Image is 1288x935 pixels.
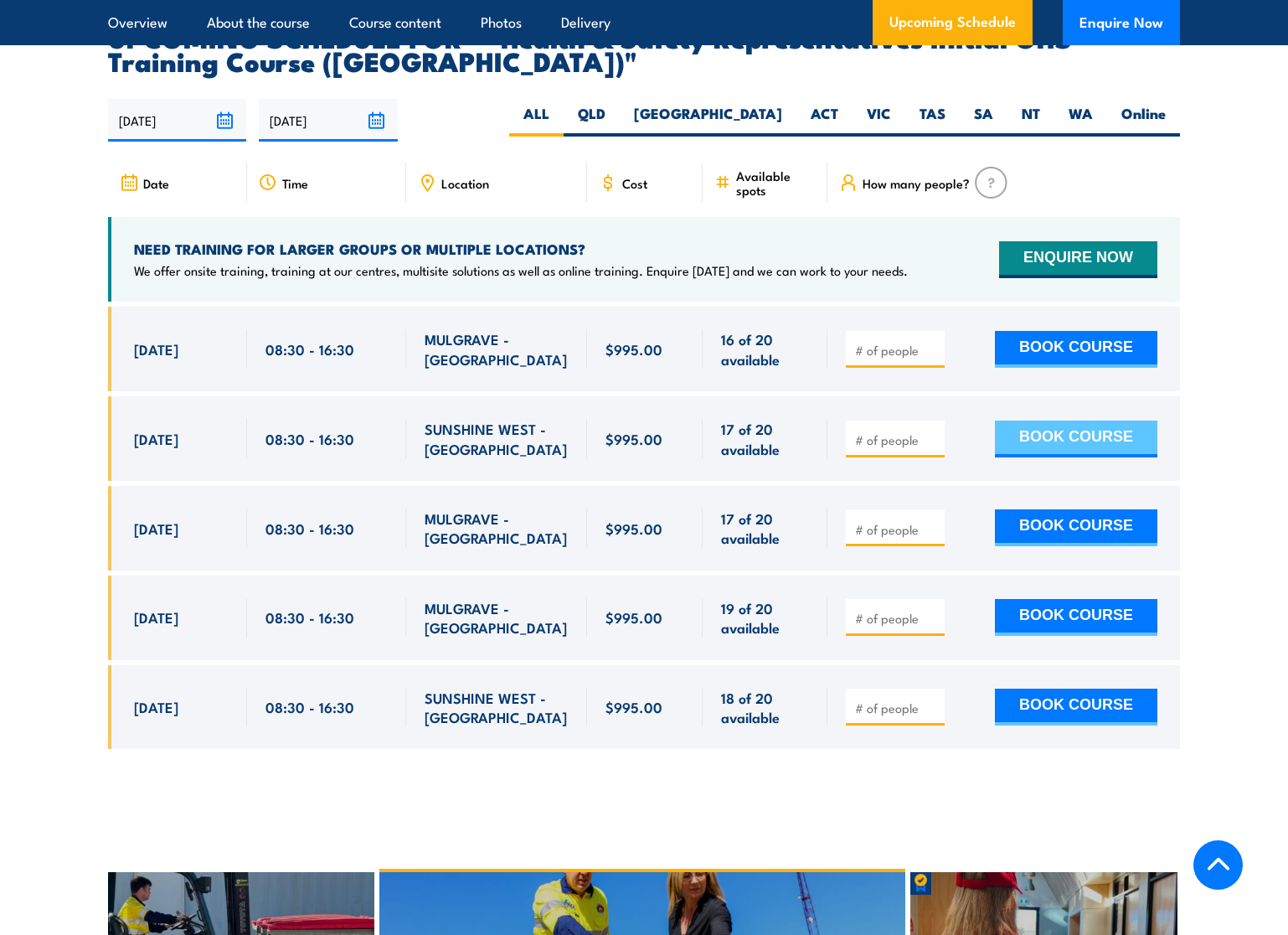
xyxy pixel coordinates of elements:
label: TAS [905,104,960,137]
h2: UPCOMING SCHEDULE FOR - "Health & Safety Representatives Initial OHS Training Course ([GEOGRAPHIC... [108,25,1180,72]
label: ACT [796,104,853,137]
span: MULGRAVE - [GEOGRAPHIC_DATA] [425,329,569,369]
button: BOOK COURSE [995,689,1157,726]
span: 17 of 20 available [721,419,809,458]
span: How many people? [863,176,970,190]
input: # of people [855,700,939,716]
span: 08:30 - 16:30 [265,429,354,448]
input: # of people [855,610,939,627]
span: Cost [622,176,647,190]
label: Online [1107,104,1180,137]
span: [DATE] [134,607,178,627]
input: # of people [855,521,939,538]
button: BOOK COURSE [995,509,1157,546]
span: 08:30 - 16:30 [265,339,354,359]
span: [DATE] [134,429,178,448]
label: VIC [853,104,905,137]
button: BOOK COURSE [995,599,1157,636]
span: Time [282,176,308,190]
span: 18 of 20 available [721,688,809,727]
span: $995.00 [605,519,662,538]
h4: NEED TRAINING FOR LARGER GROUPS OR MULTIPLE LOCATIONS? [134,240,908,258]
p: We offer onsite training, training at our centres, multisite solutions as well as online training... [134,262,908,279]
span: Available spots [736,168,816,197]
input: From date [108,99,246,142]
span: SUNSHINE WEST - [GEOGRAPHIC_DATA] [425,688,569,727]
span: 17 of 20 available [721,509,809,548]
span: $995.00 [605,697,662,716]
input: # of people [855,431,939,448]
label: QLD [564,104,620,137]
span: 08:30 - 16:30 [265,519,354,538]
label: [GEOGRAPHIC_DATA] [620,104,796,137]
span: 16 of 20 available [721,329,809,369]
span: 19 of 20 available [721,598,809,638]
span: $995.00 [605,429,662,448]
span: [DATE] [134,519,178,538]
span: 08:30 - 16:30 [265,607,354,627]
span: SUNSHINE WEST - [GEOGRAPHIC_DATA] [425,419,569,458]
input: # of people [855,342,939,359]
input: To date [259,99,397,142]
label: NT [1007,104,1054,137]
span: $995.00 [605,607,662,627]
label: WA [1054,104,1107,137]
span: MULGRAVE - [GEOGRAPHIC_DATA] [425,509,569,548]
span: Date [143,176,169,190]
span: [DATE] [134,339,178,359]
label: SA [960,104,1007,137]
label: ALL [509,104,564,137]
span: 08:30 - 16:30 [265,697,354,716]
button: BOOK COURSE [995,421,1157,457]
button: ENQUIRE NOW [999,241,1157,278]
span: Location [441,176,489,190]
button: BOOK COURSE [995,331,1157,368]
span: $995.00 [605,339,662,359]
span: MULGRAVE - [GEOGRAPHIC_DATA] [425,598,569,638]
span: [DATE] [134,697,178,716]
